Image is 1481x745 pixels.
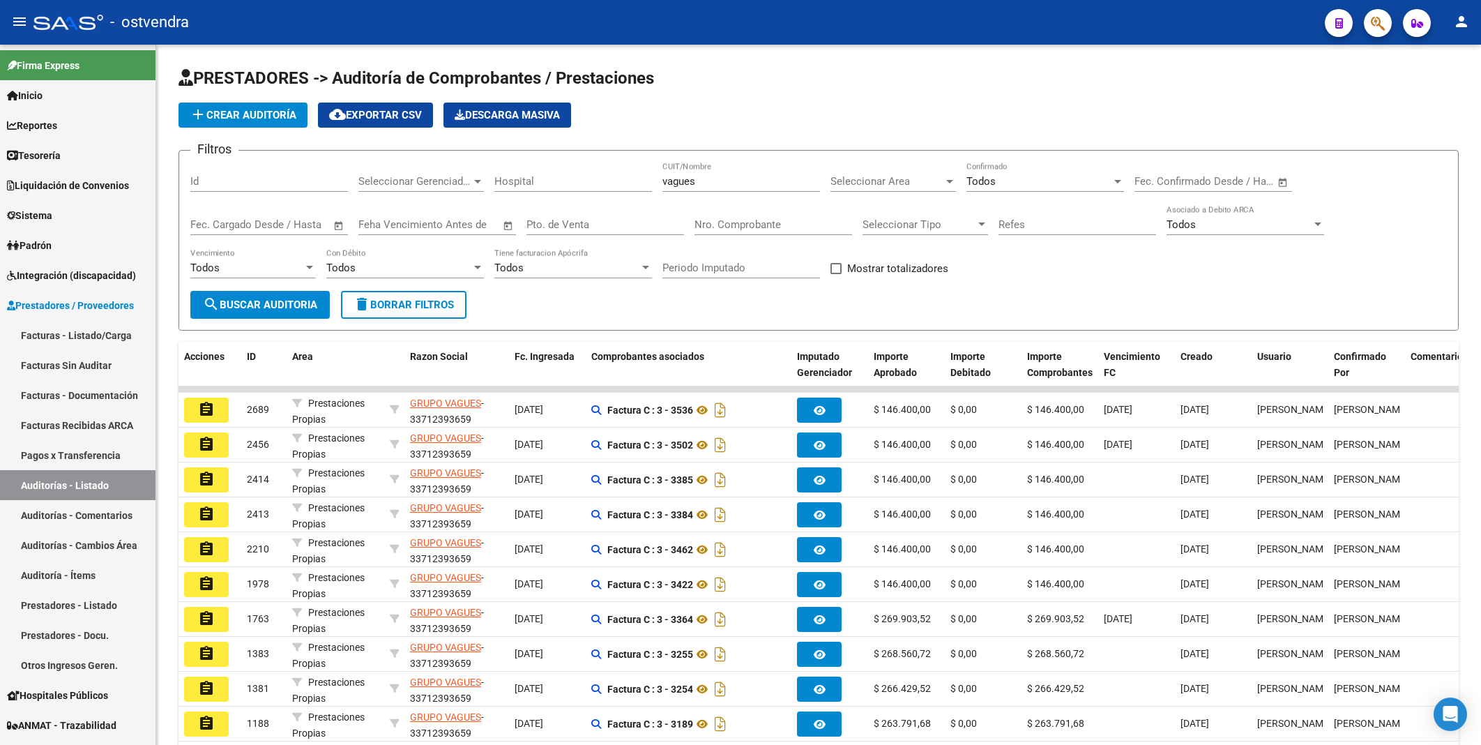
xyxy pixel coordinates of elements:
mat-icon: assignment [198,401,215,418]
span: [PERSON_NAME] [1334,613,1408,624]
mat-icon: delete [354,296,370,313]
span: - ostvendra [110,7,189,38]
mat-icon: assignment [198,575,215,592]
span: GRUPO VAGUES [410,537,481,548]
span: [PERSON_NAME] [1257,474,1332,485]
strong: Factura C : 3 - 3189 [607,718,693,730]
span: $ 0,00 [950,543,977,555]
datatable-header-cell: Fc. Ingresada [509,342,586,403]
span: [DATE] [515,404,543,415]
mat-icon: assignment [198,471,215,488]
span: [DATE] [1180,509,1209,520]
i: Descargar documento [711,399,729,421]
span: [DATE] [515,578,543,589]
strong: Factura C : 3 - 3254 [607,684,693,695]
span: $ 0,00 [950,474,977,485]
span: [PERSON_NAME] [1257,439,1332,450]
span: Todos [494,262,524,274]
span: Importe Debitado [950,351,991,378]
span: $ 146.400,00 [874,474,931,485]
i: Descargar documento [711,469,729,491]
button: Open calendar [331,218,347,234]
span: [PERSON_NAME] [1334,439,1408,450]
span: Usuario [1257,351,1291,362]
span: Mostrar totalizadores [847,260,948,277]
span: Prestaciones Propias [292,398,365,425]
datatable-header-cell: Importe Debitado [945,342,1021,403]
span: Comprobantes asociados [591,351,704,362]
span: Acciones [184,351,225,362]
span: $ 146.400,00 [1027,404,1084,415]
button: Open calendar [501,218,517,234]
strong: Factura C : 3 - 3422 [607,579,693,590]
i: Descargar documento [711,539,729,561]
span: Inicio [7,88,43,103]
div: - 33712393659 [410,430,503,460]
mat-icon: assignment [198,715,215,732]
span: GRUPO VAGUES [410,642,481,653]
span: [DATE] [1180,404,1209,415]
span: [DATE] [1180,578,1209,589]
span: [DATE] [1104,613,1132,624]
span: Comentario [1411,351,1463,362]
span: [DATE] [1180,543,1209,555]
div: - 33712393659 [410,500,503,529]
span: 1763 [247,613,269,624]
span: [DATE] [1104,404,1132,415]
span: $ 0,00 [950,509,977,520]
span: Prestaciones Propias [292,572,365,599]
div: - 33712393659 [410,675,503,704]
span: [PERSON_NAME] [1257,578,1332,589]
span: Todos [190,262,220,274]
span: 2414 [247,474,269,485]
span: [DATE] [1180,613,1209,624]
span: Importe Aprobado [874,351,917,378]
span: [PERSON_NAME] [1257,509,1332,520]
span: Importe Comprobantes [1027,351,1093,378]
span: GRUPO VAGUES [410,502,481,513]
strong: Factura C : 3 - 3364 [607,614,693,625]
span: Buscar Auditoria [203,299,317,311]
div: - 33712393659 [410,535,503,564]
input: Fecha fin [259,218,327,231]
span: Imputado Gerenciador [797,351,852,378]
span: Prestaciones Propias [292,467,365,495]
span: $ 146.400,00 [1027,439,1084,450]
span: GRUPO VAGUES [410,467,481,479]
span: $ 266.429,52 [1027,683,1084,694]
strong: Factura C : 3 - 3385 [607,474,693,486]
button: Crear Auditoría [179,103,307,128]
span: [DATE] [1104,439,1132,450]
strong: Factura C : 3 - 3536 [607,405,693,416]
span: [DATE] [1180,648,1209,659]
i: Descargar documento [711,504,729,526]
span: Creado [1180,351,1213,362]
input: Fecha fin [1203,175,1271,188]
span: $ 0,00 [950,683,977,694]
datatable-header-cell: Imputado Gerenciador [791,342,868,403]
span: Seleccionar Area [830,175,943,188]
span: $ 263.791,68 [1027,718,1084,729]
span: Reportes [7,118,57,133]
span: [PERSON_NAME] [1334,474,1408,485]
mat-icon: assignment [198,506,215,522]
span: GRUPO VAGUES [410,398,481,409]
span: Integración (discapacidad) [7,268,136,283]
span: $ 0,00 [950,613,977,624]
mat-icon: assignment [198,610,215,627]
span: $ 0,00 [950,439,977,450]
span: [DATE] [515,474,543,485]
span: Prestaciones Propias [292,677,365,704]
span: [PERSON_NAME] [1334,404,1408,415]
datatable-header-cell: Razon Social [404,342,509,403]
span: Prestaciones Propias [292,502,365,529]
span: 2456 [247,439,269,450]
mat-icon: assignment [198,645,215,662]
span: [DATE] [515,648,543,659]
i: Descargar documento [711,573,729,596]
span: GRUPO VAGUES [410,677,481,688]
input: Fecha inicio [190,218,247,231]
span: $ 266.429,52 [874,683,931,694]
div: - 33712393659 [410,640,503,669]
mat-icon: assignment [198,541,215,557]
